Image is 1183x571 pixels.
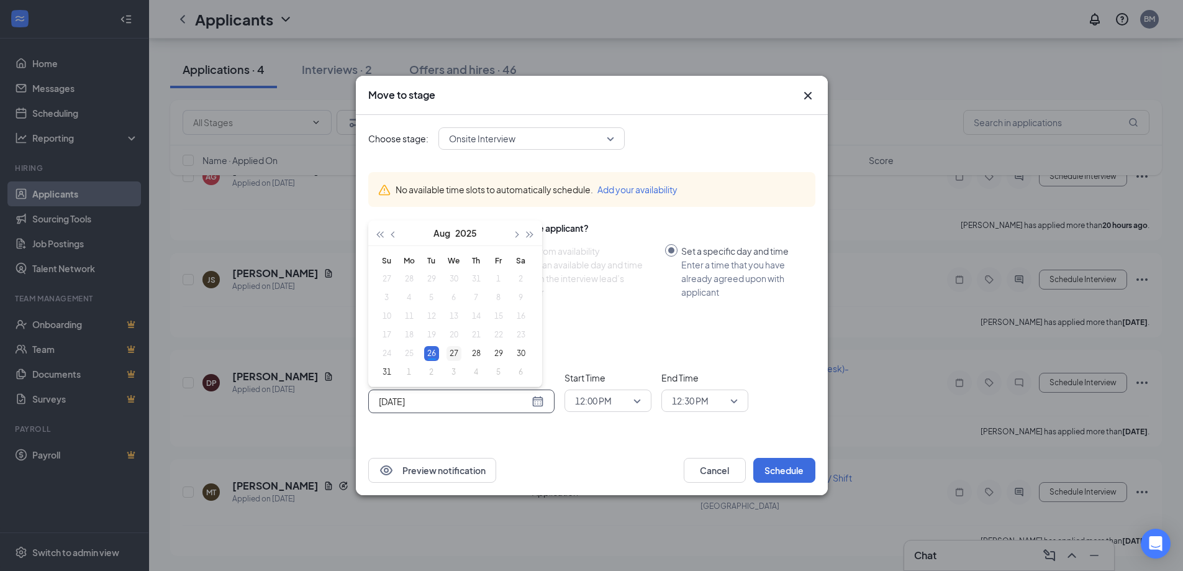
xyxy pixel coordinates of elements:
div: No available time slots to automatically schedule. [396,183,805,196]
div: 29 [491,346,506,361]
th: Su [376,251,398,270]
input: Aug 26, 2025 [379,395,529,408]
div: Select from availability [508,244,655,258]
td: 2025-09-06 [510,363,532,381]
svg: Cross [800,88,815,103]
span: Choose stage: [368,132,428,145]
th: Th [465,251,487,270]
th: We [443,251,465,270]
div: 1 [402,365,417,380]
h3: Move to stage [368,88,435,102]
th: Tu [420,251,443,270]
div: 27 [446,346,461,361]
td: 2025-09-04 [465,363,487,381]
td: 2025-09-02 [420,363,443,381]
td: 2025-08-28 [465,344,487,363]
button: Close [800,88,815,103]
td: 2025-09-03 [443,363,465,381]
span: 12:30 PM [672,391,709,410]
td: 2025-08-30 [510,344,532,363]
div: 30 [514,346,528,361]
td: 2025-08-26 [420,344,443,363]
span: 12:00 PM [575,391,612,410]
th: Fr [487,251,510,270]
div: 4 [469,365,484,380]
div: 5 [491,365,506,380]
button: 2025 [455,221,477,245]
td: 2025-08-31 [376,363,398,381]
button: Cancel [684,458,746,483]
button: EyePreview notification [368,458,496,483]
svg: Eye [379,463,394,478]
td: 2025-08-29 [487,344,510,363]
div: Set a specific day and time [681,244,805,258]
td: 2025-09-01 [398,363,420,381]
button: Schedule [753,458,815,483]
div: 28 [469,346,484,361]
td: 2025-09-05 [487,363,510,381]
div: 31 [379,365,394,380]
div: Choose an available day and time slot from the interview lead’s calendar [508,258,655,299]
span: Start Time [564,371,651,385]
span: End Time [661,371,748,385]
td: 2025-08-27 [443,344,465,363]
button: Add your availability [597,183,678,196]
div: How do you want to schedule time with the applicant? [368,222,815,234]
div: 26 [424,346,439,361]
svg: Warning [378,184,391,196]
div: 3 [446,365,461,380]
button: Aug [433,221,450,245]
div: 2 [424,365,439,380]
span: Onsite Interview [449,129,515,148]
th: Mo [398,251,420,270]
div: 6 [514,365,528,380]
div: Enter a time that you have already agreed upon with applicant [681,258,805,299]
th: Sa [510,251,532,270]
div: Open Intercom Messenger [1141,529,1171,559]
